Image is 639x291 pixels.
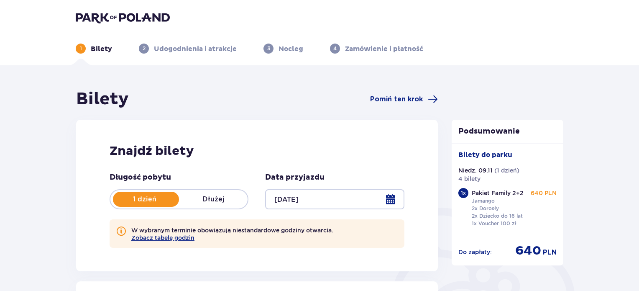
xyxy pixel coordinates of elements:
[110,173,171,183] p: Długość pobytu
[265,173,325,183] p: Data przyjazdu
[472,189,524,197] p: Pakiet Family 2+2
[330,44,423,54] div: 4Zamówienie i płatność
[458,248,492,256] p: Do zapłaty :
[333,45,337,52] p: 4
[494,166,519,175] p: ( 1 dzień )
[131,234,194,241] button: Zobacz tabelę godzin
[76,12,170,23] img: Park of Poland logo
[267,45,270,52] p: 3
[80,45,82,52] p: 1
[370,94,438,104] a: Pomiń ten krok
[110,143,404,159] h2: Znajdź bilety
[76,89,129,110] h1: Bilety
[263,44,303,54] div: 3Nocleg
[531,189,557,197] p: 640 PLN
[452,126,564,136] p: Podsumowanie
[458,175,481,183] p: 4 bilety
[143,45,146,52] p: 2
[154,44,237,54] p: Udogodnienia i atrakcje
[543,248,557,257] span: PLN
[458,150,512,160] p: Bilety do parku
[370,95,423,104] span: Pomiń ten krok
[279,44,303,54] p: Nocleg
[110,195,179,204] p: 1 dzień
[472,197,495,205] p: Jamango
[139,44,237,54] div: 2Udogodnienia i atrakcje
[91,44,112,54] p: Bilety
[131,226,333,241] p: W wybranym terminie obowiązują niestandardowe godziny otwarcia.
[76,44,112,54] div: 1Bilety
[458,188,468,198] div: 1 x
[458,166,493,175] p: Niedz. 09.11
[345,44,423,54] p: Zamówienie i płatność
[179,195,248,204] p: Dłużej
[472,205,523,227] p: 2x Dorosły 2x Dziecko do 16 lat 1x Voucher 100 zł
[515,243,541,259] span: 640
